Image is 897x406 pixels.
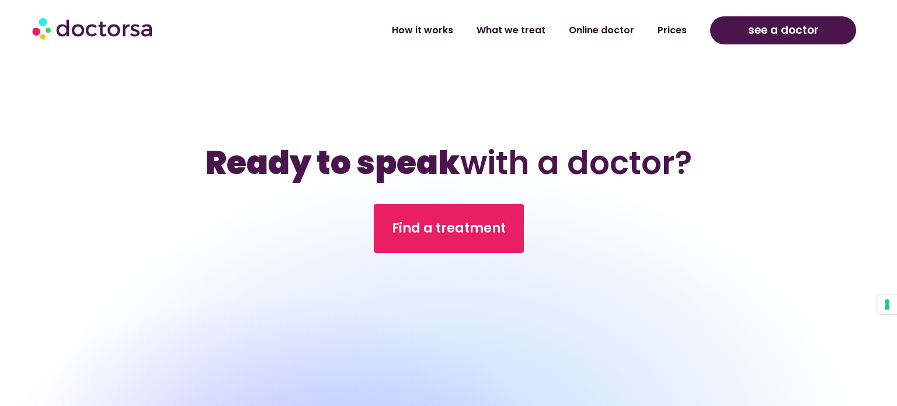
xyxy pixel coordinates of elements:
[392,219,506,238] span: Find a treatment
[374,204,524,253] a: Find a treatment
[557,17,646,44] a: Online doctor
[465,17,557,44] a: What we treat
[205,140,460,185] b: Ready to speak
[748,21,819,40] span: see a doctor
[877,294,897,314] button: Your consent preferences for tracking technologies
[236,17,698,44] nav: Menu
[380,17,465,44] a: How it works
[710,16,856,44] a: see a doctor
[646,17,698,44] a: Prices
